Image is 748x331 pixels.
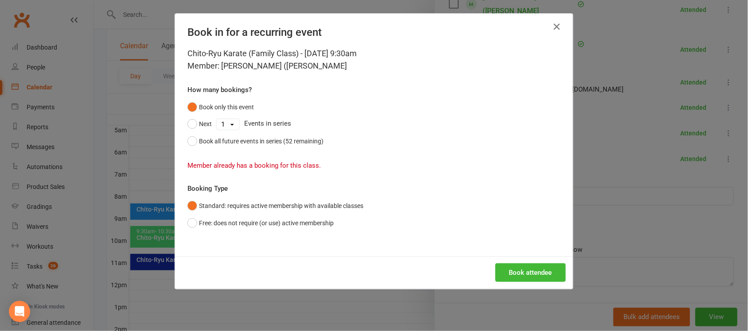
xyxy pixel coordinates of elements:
div: Book all future events in series (52 remaining) [199,136,323,146]
span: Member already has a booking for this class. [187,162,321,169]
div: Events in series [187,115,561,132]
label: Booking Type [187,183,228,194]
button: Next [187,115,212,132]
div: Chito-Ryu Karate (Family Class) - [DATE] 9:30am Member: [PERSON_NAME] ([PERSON_NAME] [187,47,561,72]
button: Close [550,19,564,34]
button: Book attendee [495,263,566,282]
button: Book all future events in series (52 remaining) [187,133,323,150]
div: Open Intercom Messenger [9,301,30,322]
button: Standard: requires active membership with available classes [187,197,363,214]
h4: Book in for a recurring event [187,26,561,38]
button: Book only this event [187,99,254,115]
button: Free: does not require (or use) active membership [187,215,334,231]
label: How many bookings? [187,85,252,95]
